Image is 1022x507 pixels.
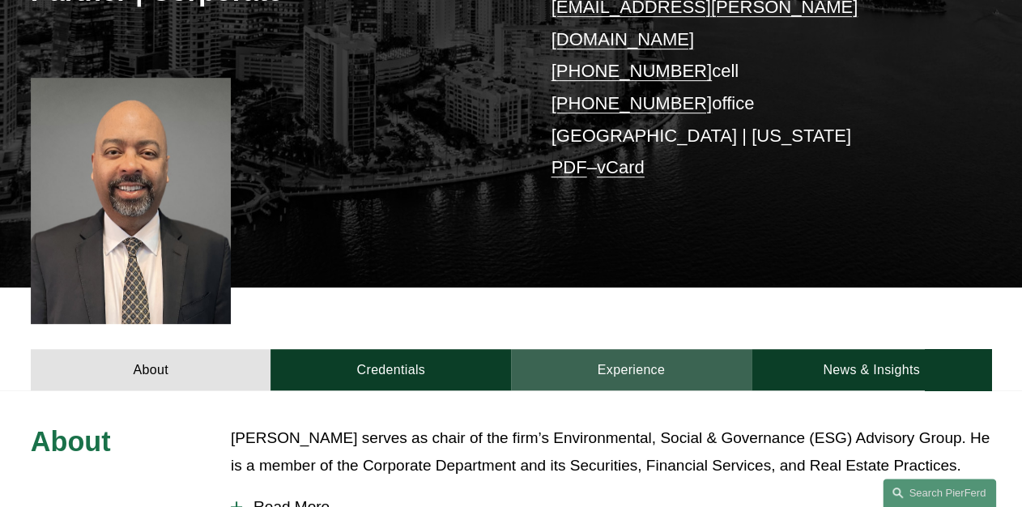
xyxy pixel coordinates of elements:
a: Search this site [883,479,996,507]
a: PDF [551,157,586,177]
span: About [31,426,111,457]
a: News & Insights [752,349,992,390]
a: Experience [511,349,752,390]
a: About [31,349,271,390]
a: vCard [597,157,645,177]
a: Credentials [270,349,511,390]
a: [PHONE_NUMBER] [551,61,711,81]
a: [PHONE_NUMBER] [551,93,711,113]
p: [PERSON_NAME] serves as chair of the firm’s Environmental, Social & Governance (ESG) Advisory Gro... [231,424,991,480]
